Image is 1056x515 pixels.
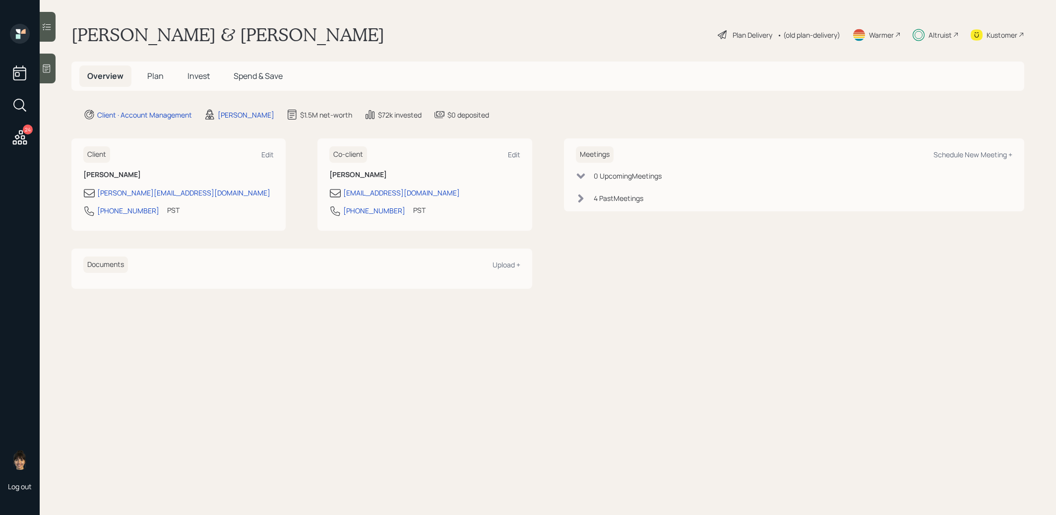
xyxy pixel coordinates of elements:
[261,150,274,159] div: Edit
[83,171,274,179] h6: [PERSON_NAME]
[8,482,32,491] div: Log out
[329,171,520,179] h6: [PERSON_NAME]
[71,24,384,46] h1: [PERSON_NAME] & [PERSON_NAME]
[378,110,422,120] div: $72k invested
[869,30,894,40] div: Warmer
[413,205,426,215] div: PST
[10,450,30,470] img: treva-nostdahl-headshot.png
[23,125,33,134] div: 24
[187,70,210,81] span: Invest
[508,150,520,159] div: Edit
[83,146,110,163] h6: Client
[83,257,128,273] h6: Documents
[777,30,840,40] div: • (old plan-delivery)
[594,193,643,203] div: 4 Past Meeting s
[218,110,274,120] div: [PERSON_NAME]
[493,260,520,269] div: Upload +
[447,110,489,120] div: $0 deposited
[87,70,124,81] span: Overview
[733,30,772,40] div: Plan Delivery
[343,205,405,216] div: [PHONE_NUMBER]
[987,30,1017,40] div: Kustomer
[933,150,1012,159] div: Schedule New Meeting +
[329,146,367,163] h6: Co-client
[929,30,952,40] div: Altruist
[343,188,460,198] div: [EMAIL_ADDRESS][DOMAIN_NAME]
[576,146,614,163] h6: Meetings
[147,70,164,81] span: Plan
[167,205,180,215] div: PST
[97,205,159,216] div: [PHONE_NUMBER]
[300,110,352,120] div: $1.5M net-worth
[234,70,283,81] span: Spend & Save
[594,171,662,181] div: 0 Upcoming Meeting s
[97,110,192,120] div: Client · Account Management
[97,188,270,198] div: [PERSON_NAME][EMAIL_ADDRESS][DOMAIN_NAME]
